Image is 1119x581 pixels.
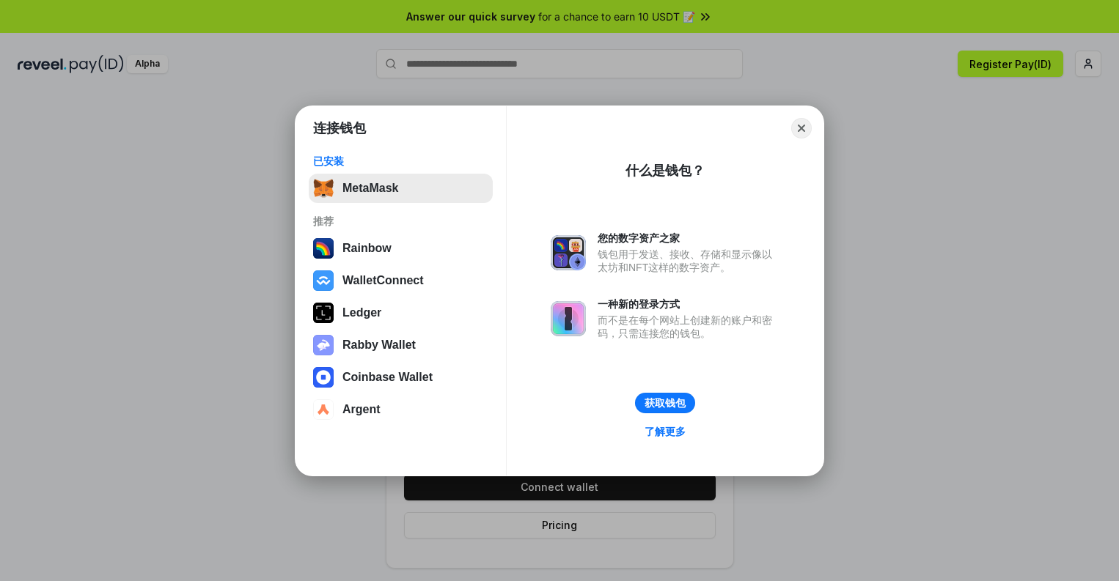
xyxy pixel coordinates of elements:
div: WalletConnect [342,274,424,287]
img: svg+xml,%3Csvg%20width%3D%2228%22%20height%3D%2228%22%20viewBox%3D%220%200%2028%2028%22%20fill%3D... [313,367,334,388]
div: Rabby Wallet [342,338,416,352]
button: MetaMask [309,174,493,203]
div: 而不是在每个网站上创建新的账户和密码，只需连接您的钱包。 [598,314,779,340]
img: svg+xml,%3Csvg%20width%3D%2228%22%20height%3D%2228%22%20viewBox%3D%220%200%2028%2028%22%20fill%3D... [313,270,334,291]
button: Close [791,118,812,138]
img: svg+xml,%3Csvg%20fill%3D%22none%22%20height%3D%2233%22%20viewBox%3D%220%200%2035%2033%22%20width%... [313,178,334,199]
div: 获取钱包 [645,396,686,410]
div: Argent [342,403,381,416]
button: Argent [309,395,493,424]
button: 获取钱包 [635,393,695,413]
h1: 连接钱包 [313,119,366,137]
div: Rainbow [342,242,392,255]
img: svg+xml,%3Csvg%20xmlns%3D%22http%3A%2F%2Fwww.w3.org%2F2000%2Fsvg%22%20fill%3D%22none%22%20viewBox... [551,235,586,270]
div: 什么是钱包？ [625,162,705,180]
div: 推荐 [313,215,488,228]
a: 了解更多 [636,422,694,441]
button: Ledger [309,298,493,327]
button: WalletConnect [309,266,493,295]
img: svg+xml,%3Csvg%20xmlns%3D%22http%3A%2F%2Fwww.w3.org%2F2000%2Fsvg%22%20fill%3D%22none%22%20viewBox... [551,301,586,336]
img: svg+xml,%3Csvg%20width%3D%22120%22%20height%3D%22120%22%20viewBox%3D%220%200%20120%20120%22%20fil... [313,238,334,259]
div: 了解更多 [645,425,686,438]
div: 钱包用于发送、接收、存储和显示像以太坊和NFT这样的数字资产。 [598,248,779,274]
button: Rainbow [309,234,493,263]
div: 已安装 [313,155,488,168]
img: svg+xml,%3Csvg%20xmlns%3D%22http%3A%2F%2Fwww.w3.org%2F2000%2Fsvg%22%20width%3D%2228%22%20height%3... [313,303,334,323]
div: 一种新的登录方式 [598,297,779,311]
div: MetaMask [342,182,398,195]
img: svg+xml,%3Csvg%20width%3D%2228%22%20height%3D%2228%22%20viewBox%3D%220%200%2028%2028%22%20fill%3D... [313,399,334,420]
div: 您的数字资产之家 [598,232,779,245]
div: Ledger [342,306,381,319]
img: svg+xml,%3Csvg%20xmlns%3D%22http%3A%2F%2Fwww.w3.org%2F2000%2Fsvg%22%20fill%3D%22none%22%20viewBox... [313,335,334,355]
button: Coinbase Wallet [309,363,493,392]
div: Coinbase Wallet [342,371,433,384]
button: Rabby Wallet [309,330,493,360]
